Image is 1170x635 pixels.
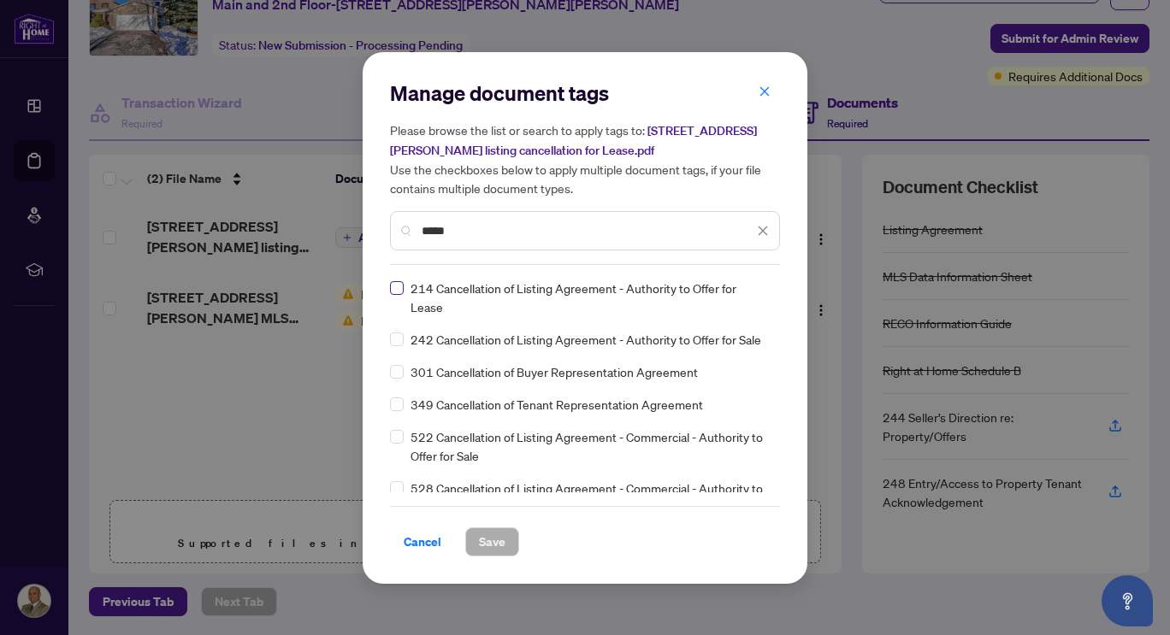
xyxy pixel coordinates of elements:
span: 214 Cancellation of Listing Agreement - Authority to Offer for Lease [411,279,770,316]
span: 301 Cancellation of Buyer Representation Agreement [411,362,698,381]
h2: Manage document tags [390,79,780,107]
span: [STREET_ADDRESS][PERSON_NAME] listing cancellation for Lease.pdf [390,123,757,158]
button: Save [465,527,519,556]
span: 528 Cancellation of Listing Agreement - Commercial - Authority to Offer for Lease [411,479,770,516]
button: Cancel [390,527,455,556]
span: close [757,225,769,237]
h5: Please browse the list or search to apply tags to: Use the checkboxes below to apply multiple doc... [390,121,780,197]
button: Open asap [1102,575,1153,626]
span: 242 Cancellation of Listing Agreement - Authority to Offer for Sale [411,330,761,349]
span: Cancel [404,528,441,556]
span: 349 Cancellation of Tenant Representation Agreement [411,395,703,414]
span: 522 Cancellation of Listing Agreement - Commercial - Authority to Offer for Sale [411,427,770,465]
span: close [759,85,771,97]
